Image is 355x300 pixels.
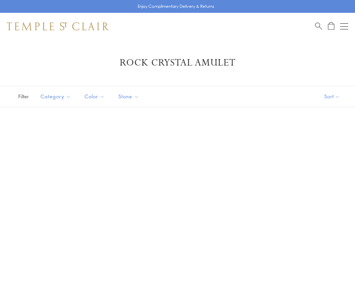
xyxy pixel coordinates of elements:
[315,22,322,30] a: Search
[35,89,76,104] button: Category
[340,22,348,30] button: Open navigation
[309,86,355,107] button: Show sort by
[113,89,144,104] button: Stone
[79,89,110,104] button: Color
[81,92,110,101] span: Color
[7,22,109,30] img: Temple St. Clair
[138,3,214,10] p: Enjoy Complimentary Delivery & Returns
[115,92,144,101] span: Stone
[17,57,338,69] h1: Rock Crystal Amulet
[328,22,334,30] a: Open Shopping Bag
[37,92,76,101] span: Category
